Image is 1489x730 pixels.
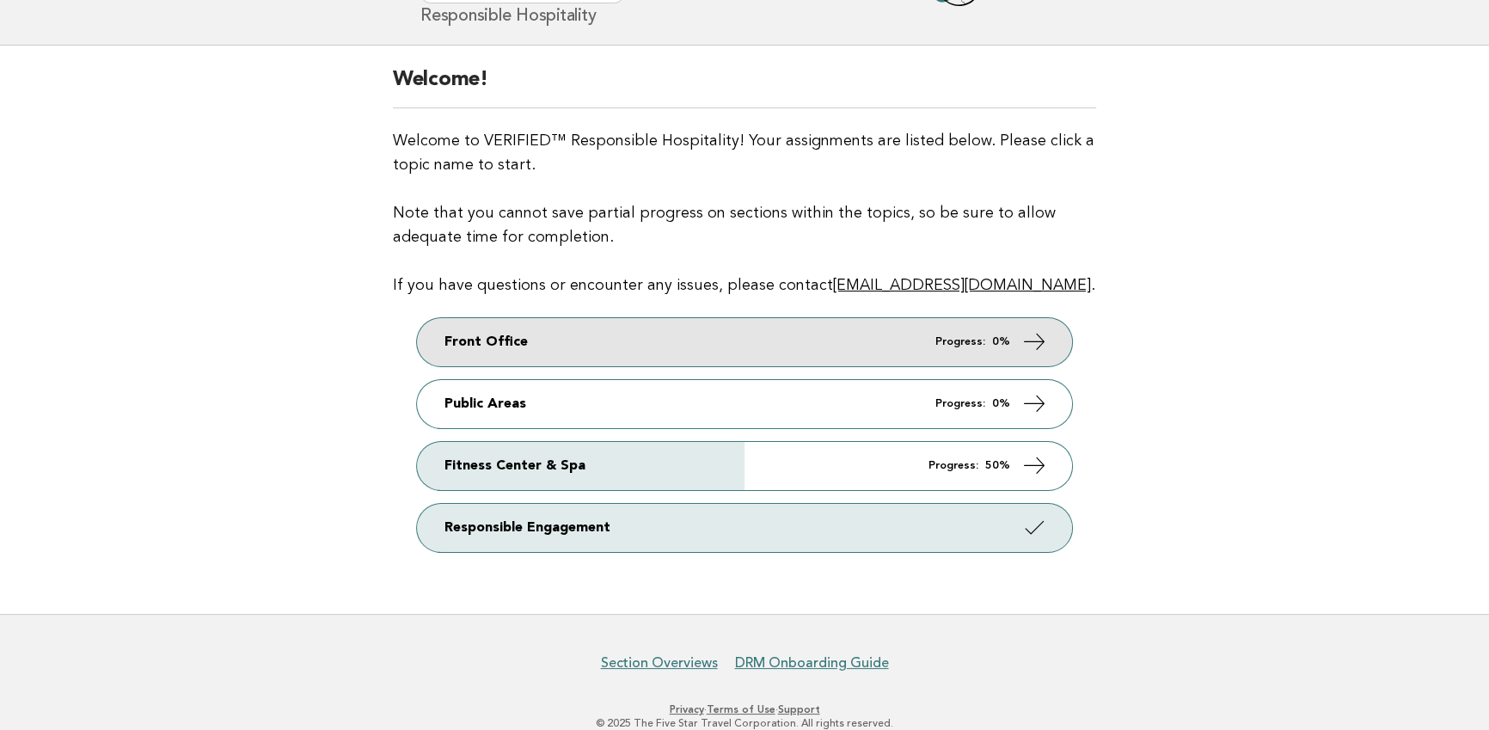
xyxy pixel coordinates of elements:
p: © 2025 The Five Star Travel Corporation. All rights reserved. [218,716,1271,730]
a: DRM Onboarding Guide [735,654,889,672]
a: Support [778,703,820,715]
a: Privacy [670,703,704,715]
a: Terms of Use [707,703,775,715]
a: Section Overviews [601,654,718,672]
p: · · [218,702,1271,716]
